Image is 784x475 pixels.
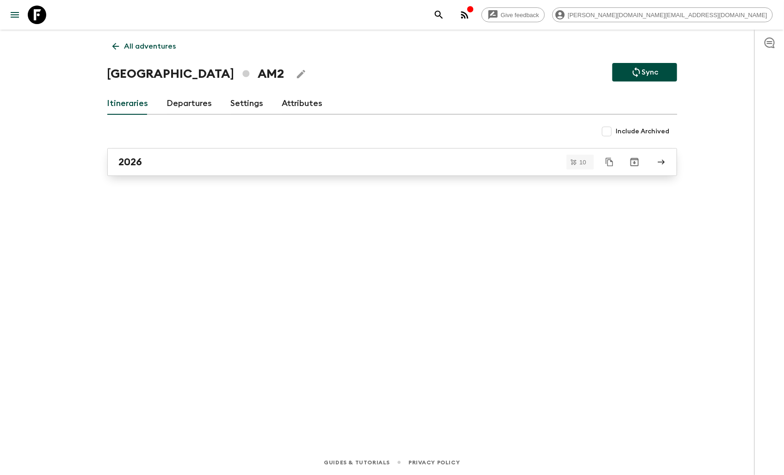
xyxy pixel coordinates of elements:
a: Give feedback [482,7,545,22]
a: Itineraries [107,93,148,115]
span: [PERSON_NAME][DOMAIN_NAME][EMAIL_ADDRESS][DOMAIN_NAME] [563,12,772,19]
button: search adventures [430,6,448,24]
a: All adventures [107,37,181,56]
p: Sync [642,67,659,78]
a: Attributes [282,93,323,115]
a: Privacy Policy [408,457,460,468]
button: Sync adventure departures to the booking engine [612,63,677,81]
a: 2026 [107,148,677,176]
button: Edit Adventure Title [292,65,310,83]
div: [PERSON_NAME][DOMAIN_NAME][EMAIL_ADDRESS][DOMAIN_NAME] [552,7,773,22]
h1: [GEOGRAPHIC_DATA] AM2 [107,65,284,83]
button: Duplicate [601,154,618,170]
a: Settings [231,93,264,115]
span: 10 [574,159,592,165]
p: All adventures [124,41,176,52]
span: Give feedback [496,12,544,19]
a: Guides & Tutorials [324,457,390,468]
button: menu [6,6,24,24]
h2: 2026 [119,156,142,168]
button: Archive [625,153,644,171]
span: Include Archived [616,127,670,136]
a: Departures [167,93,212,115]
